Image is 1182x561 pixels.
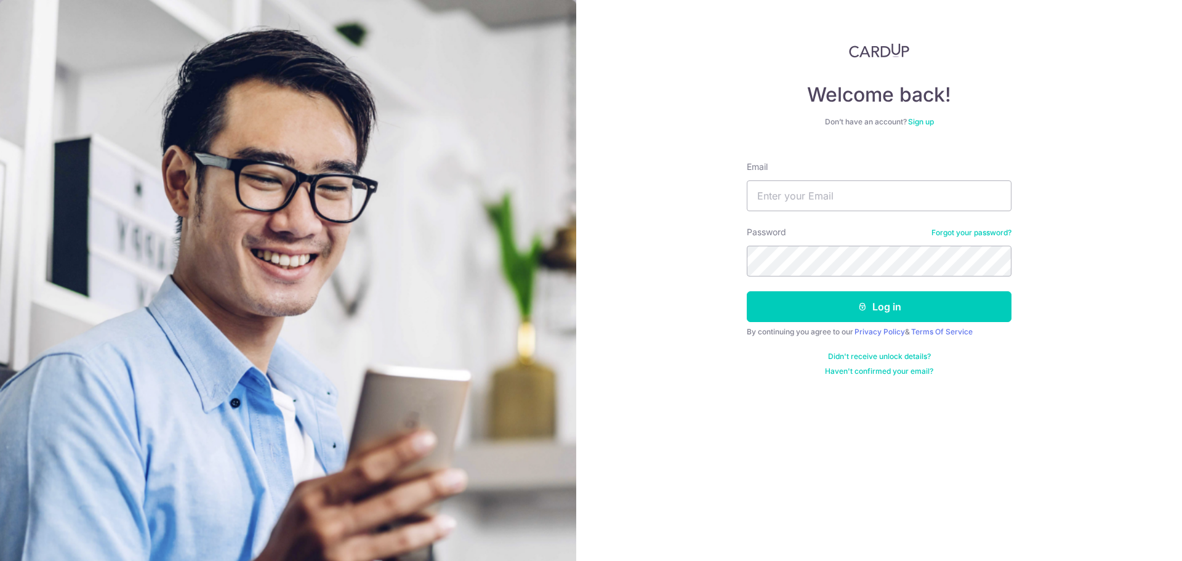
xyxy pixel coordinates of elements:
[828,352,931,361] a: Didn't receive unlock details?
[908,117,934,126] a: Sign up
[747,117,1011,127] div: Don’t have an account?
[931,228,1011,238] a: Forgot your password?
[747,291,1011,322] button: Log in
[849,43,909,58] img: CardUp Logo
[747,161,768,173] label: Email
[747,226,786,238] label: Password
[825,366,933,376] a: Haven't confirmed your email?
[854,327,905,336] a: Privacy Policy
[747,180,1011,211] input: Enter your Email
[747,327,1011,337] div: By continuing you agree to our &
[911,327,973,336] a: Terms Of Service
[747,83,1011,107] h4: Welcome back!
